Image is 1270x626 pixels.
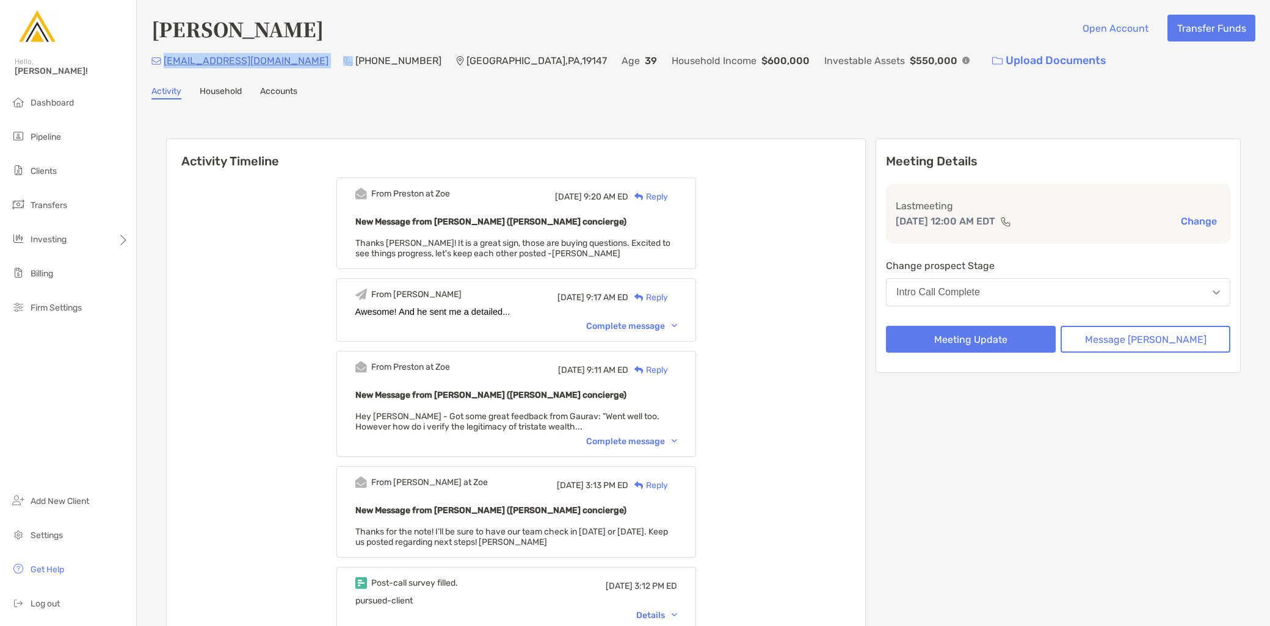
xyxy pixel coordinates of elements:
div: Awesome! And he sent me a detailed... [355,307,677,317]
p: Change prospect Stage [886,258,1230,273]
h4: [PERSON_NAME] [151,15,324,43]
img: logout icon [11,595,26,610]
img: communication type [1000,217,1011,226]
button: Meeting Update [886,326,1056,353]
p: [GEOGRAPHIC_DATA] , PA , 19147 [466,53,607,68]
a: Activity [151,86,181,99]
span: Hey [PERSON_NAME] - Got some great feedback from Gaurav: "Went well too. However how do i verify ... [355,411,659,432]
img: dashboard icon [11,95,26,109]
div: Post-call survey filled. [371,578,458,588]
p: $600,000 [761,53,810,68]
img: Reply icon [634,481,644,489]
img: Email Icon [151,57,161,65]
span: Pipeline [31,132,61,142]
p: Meeting Details [886,154,1230,169]
img: clients icon [11,163,26,178]
img: Zoe Logo [15,5,59,49]
div: Reply [628,291,668,304]
button: Change [1177,215,1221,228]
img: Event icon [355,577,367,589]
img: Location Icon [456,56,464,66]
button: Message [PERSON_NAME] [1061,326,1230,353]
p: 39 [645,53,657,68]
div: From Preston at Zoe [371,362,450,372]
div: Complete message [586,321,677,331]
span: [DATE] [558,365,585,375]
button: Transfer Funds [1167,15,1255,41]
img: get-help icon [11,561,26,576]
img: Event icon [355,289,367,300]
b: New Message from [PERSON_NAME] ([PERSON_NAME] concierge) [355,217,626,227]
div: From Preston at Zoe [371,189,450,199]
span: Get Help [31,564,64,575]
span: [DATE] [557,480,584,491]
img: investing icon [11,231,26,246]
span: [DATE] [557,292,584,303]
p: Age [622,53,640,68]
span: Dashboard [31,98,74,108]
span: [PERSON_NAME]! [15,66,129,76]
img: pipeline icon [11,129,26,143]
img: Event icon [355,477,367,488]
span: Clients [31,166,57,176]
p: Investable Assets [824,53,905,68]
img: transfers icon [11,197,26,212]
span: Thanks for the note! I’ll be sure to have our team check in [DATE] or [DATE]. Keep us posted rega... [355,527,668,547]
h6: Activity Timeline [167,139,865,168]
img: firm-settings icon [11,300,26,314]
a: Accounts [260,86,297,99]
div: From [PERSON_NAME] at Zoe [371,477,488,487]
img: Event icon [355,361,367,373]
span: Log out [31,599,60,609]
p: [DATE] 12:00 AM EDT [896,214,995,229]
img: Reply icon [634,293,644,301]
div: Reply [628,479,668,492]
span: [DATE] [555,192,582,202]
div: Intro Call Complete [896,287,980,298]
div: Reply [628,364,668,376]
div: From [PERSON_NAME] [371,289,462,300]
p: $550,000 [910,53,957,68]
img: Chevron icon [672,439,677,443]
span: Billing [31,268,53,279]
span: 3:13 PM ED [586,480,628,491]
p: Household Income [672,53,757,68]
div: Complete message [586,436,677,447]
p: Last meeting [896,198,1221,214]
a: Upload Documents [984,48,1114,74]
img: Chevron icon [672,613,677,617]
img: Chevron icon [672,324,677,328]
span: Transfers [31,200,67,210]
button: Intro Call Complete [886,278,1230,306]
b: New Message from [PERSON_NAME] ([PERSON_NAME] concierge) [355,505,626,516]
span: 9:20 AM ED [584,192,628,202]
a: Household [200,86,242,99]
img: Open dropdown arrow [1213,290,1220,295]
img: Reply icon [634,193,644,201]
span: Firm Settings [31,303,82,313]
img: Event icon [355,188,367,200]
span: Thanks [PERSON_NAME]! It is a great sign, those are buying questions. Excited to see things progr... [355,238,670,259]
span: [DATE] [606,581,633,591]
span: Investing [31,234,67,245]
img: settings icon [11,527,26,542]
img: Phone Icon [343,56,353,66]
span: Add New Client [31,496,89,506]
span: 9:17 AM ED [586,292,628,303]
img: add_new_client icon [11,493,26,508]
span: Settings [31,530,63,541]
img: billing icon [11,265,26,280]
div: Details [636,610,677,621]
p: [EMAIL_ADDRESS][DOMAIN_NAME] [164,53,328,68]
span: pursued-client [355,595,413,606]
b: New Message from [PERSON_NAME] ([PERSON_NAME] concierge) [355,390,626,400]
img: Info Icon [962,57,970,64]
div: Reply [628,190,668,203]
p: [PHONE_NUMBER] [355,53,441,68]
img: button icon [992,57,1003,65]
span: 9:11 AM ED [587,365,628,375]
img: Reply icon [634,366,644,374]
button: Open Account [1073,15,1158,41]
span: 3:12 PM ED [634,581,677,591]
